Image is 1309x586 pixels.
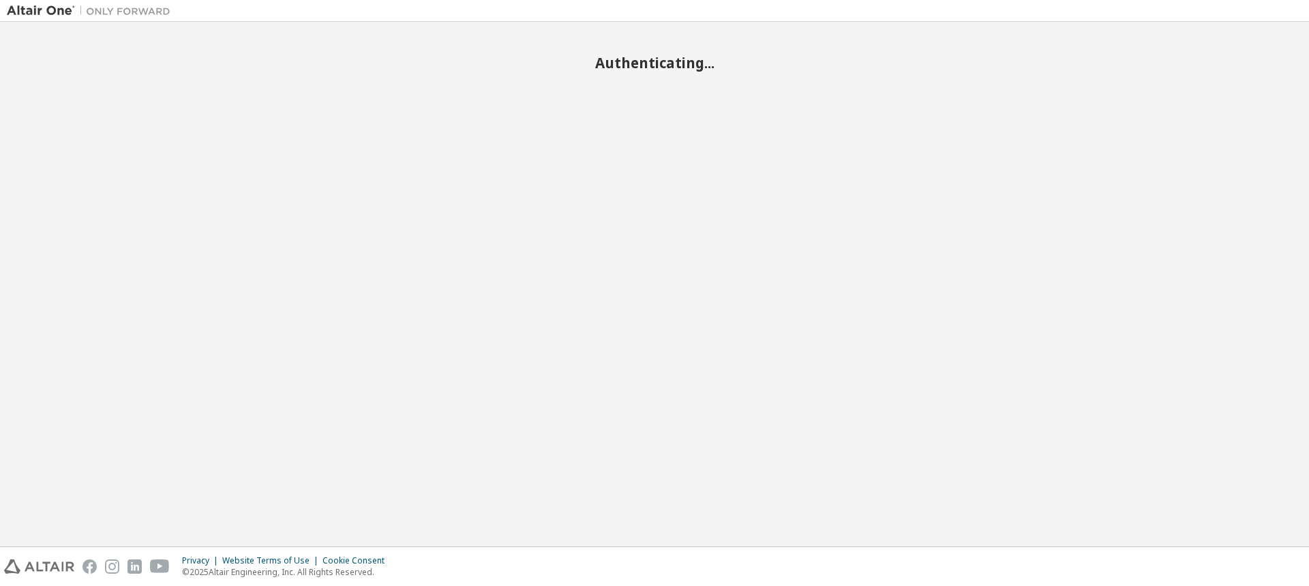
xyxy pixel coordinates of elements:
img: altair_logo.svg [4,559,74,574]
img: linkedin.svg [127,559,142,574]
div: Website Terms of Use [222,555,322,566]
img: facebook.svg [82,559,97,574]
img: youtube.svg [150,559,170,574]
h2: Authenticating... [7,54,1302,72]
img: Altair One [7,4,177,18]
div: Cookie Consent [322,555,393,566]
div: Privacy [182,555,222,566]
p: © 2025 Altair Engineering, Inc. All Rights Reserved. [182,566,393,578]
img: instagram.svg [105,559,119,574]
